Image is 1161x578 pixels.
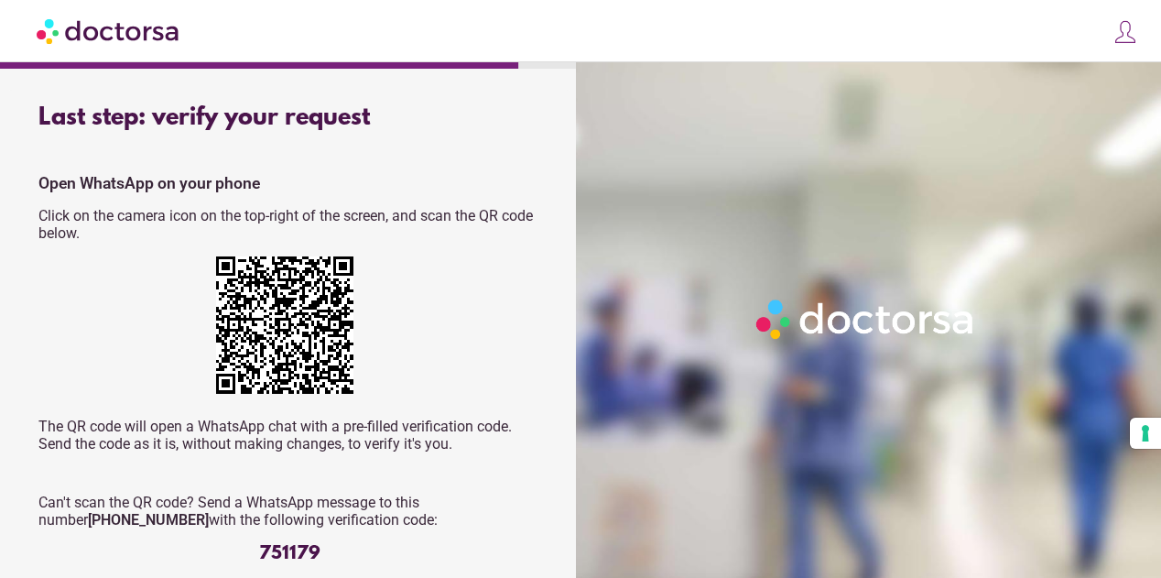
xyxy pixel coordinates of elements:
[1112,19,1138,45] img: icons8-customer-100.png
[38,174,260,192] strong: Open WhatsApp on your phone
[216,256,363,403] div: https://wa.me/+12673231263?text=My+request+verification+code+is+751179
[216,256,353,394] img: wCOu4xDOITdNgAAAABJRU5ErkJggg==
[38,543,540,564] div: 751179
[38,494,540,529] p: Can't scan the QR code? Send a WhatsApp message to this number with the following verification code:
[38,418,540,453] p: The QR code will open a WhatsApp chat with a pre-filled verification code. Send the code as it is...
[38,207,540,242] p: Click on the camera icon on the top-right of the screen, and scan the QR code below.
[37,10,181,51] img: Doctorsa.com
[88,511,209,529] strong: [PHONE_NUMBER]
[750,293,982,345] img: Logo-Doctorsa-trans-White-partial-flat.png
[38,104,540,132] div: Last step: verify your request
[1130,418,1161,449] button: Your consent preferences for tracking technologies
